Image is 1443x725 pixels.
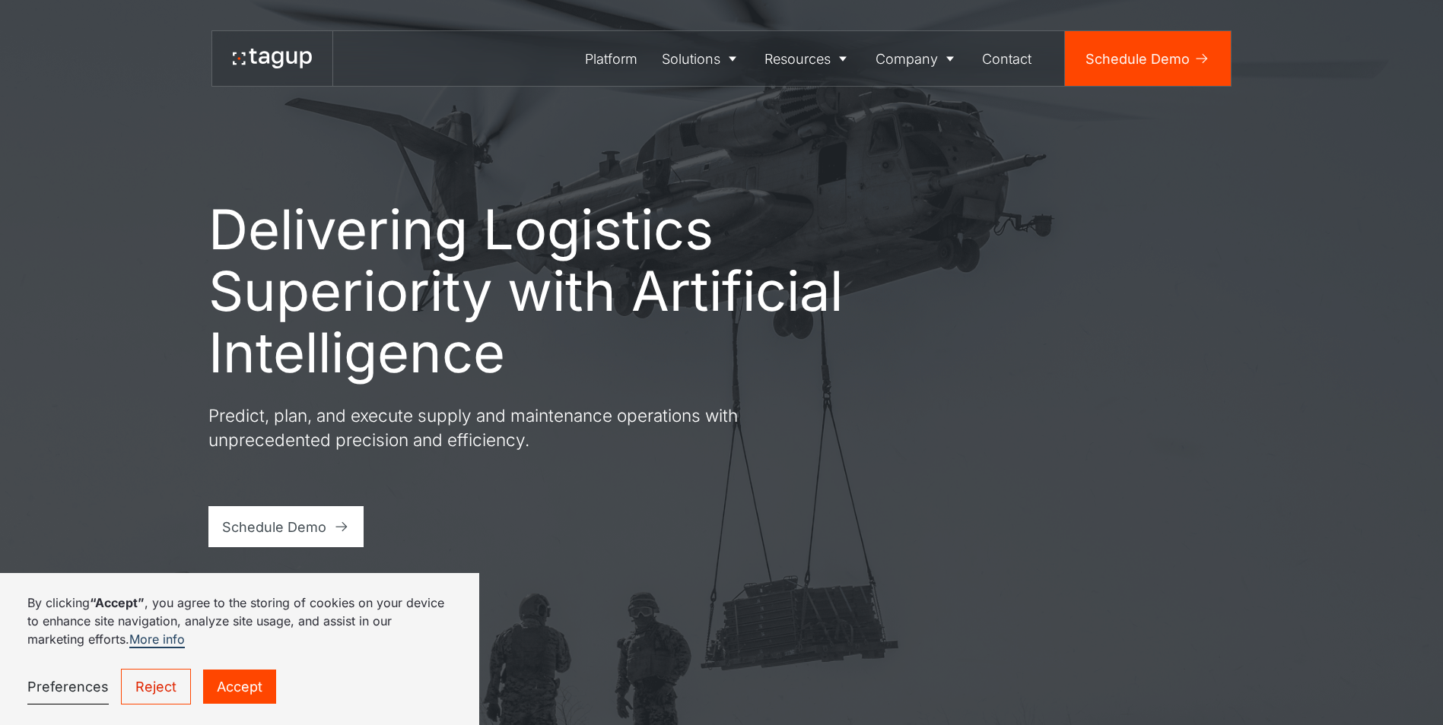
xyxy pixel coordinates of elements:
[753,31,864,86] a: Resources
[863,31,971,86] a: Company
[764,49,831,69] div: Resources
[27,594,452,648] p: By clicking , you agree to the storing of cookies on your device to enhance site navigation, anal...
[1085,49,1190,69] div: Schedule Demo
[650,31,753,86] a: Solutions
[27,670,109,704] a: Preferences
[208,506,364,547] a: Schedule Demo
[208,404,756,451] p: Predict, plan, and execute supply and maintenance operations with unprecedented precision and eff...
[574,31,650,86] a: Platform
[971,31,1044,86] a: Contact
[662,49,720,69] div: Solutions
[121,669,191,704] a: Reject
[1065,31,1231,86] a: Schedule Demo
[222,517,326,537] div: Schedule Demo
[203,670,276,704] a: Accept
[90,595,145,610] strong: “Accept”
[585,49,637,69] div: Platform
[208,198,847,383] h1: Delivering Logistics Superiority with Artificial Intelligence
[982,49,1031,69] div: Contact
[876,49,938,69] div: Company
[129,632,185,648] a: More info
